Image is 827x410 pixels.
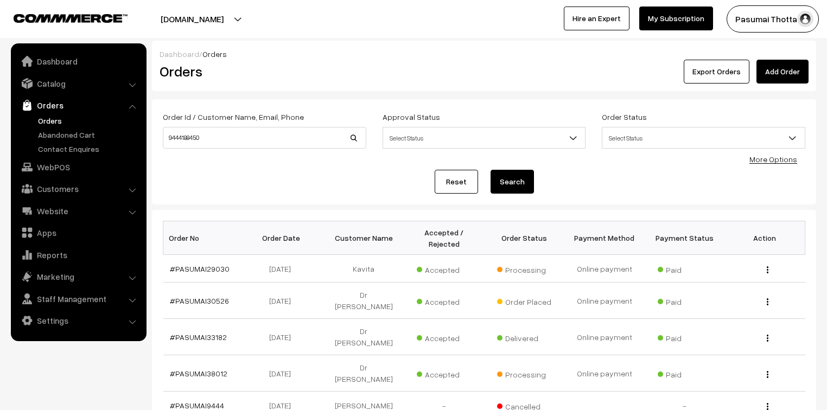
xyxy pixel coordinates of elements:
span: Select Status [383,129,586,148]
a: Apps [14,223,143,242]
img: COMMMERCE [14,14,128,22]
div: / [160,48,809,60]
a: Contact Enquires [35,143,143,155]
label: Order Status [602,111,647,123]
th: Order No [163,221,244,255]
a: Dashboard [14,52,143,71]
span: Paid [658,330,712,344]
a: Settings [14,311,143,330]
th: Accepted / Rejected [404,221,484,255]
span: Paid [658,293,712,307]
span: Processing [497,261,551,276]
th: Payment Status [645,221,725,255]
a: Website [14,201,143,221]
span: Accepted [417,366,471,380]
img: Menu [767,335,768,342]
a: Abandoned Cart [35,129,143,140]
td: Dr [PERSON_NAME] [323,283,404,319]
th: Payment Method [564,221,645,255]
span: Select Status [602,127,805,149]
td: Kavita [323,255,404,283]
a: #PASUMAI9444 [170,401,224,410]
button: Pasumai Thotta… [727,5,819,33]
th: Order Status [484,221,564,255]
th: Customer Name [323,221,404,255]
td: [DATE] [243,355,323,392]
a: Customers [14,179,143,198]
img: Menu [767,298,768,305]
a: Orders [14,95,143,115]
a: #PASUMAI33182 [170,332,227,342]
button: [DOMAIN_NAME] [123,5,262,33]
span: Delivered [497,330,551,344]
a: Reports [14,245,143,265]
img: Menu [767,403,768,410]
span: Accepted [417,261,471,276]
a: Catalog [14,74,143,93]
td: Online payment [564,283,645,319]
h2: Orders [160,63,365,80]
a: Staff Management [14,289,143,309]
a: Reset [435,170,478,194]
span: Select Status [383,127,586,149]
th: Order Date [243,221,323,255]
label: Order Id / Customer Name, Email, Phone [163,111,304,123]
td: [DATE] [243,283,323,319]
span: Accepted [417,293,471,307]
span: Select Status [602,129,805,148]
a: Dashboard [160,49,199,59]
span: Order Placed [497,293,551,307]
a: Orders [35,115,143,126]
a: Marketing [14,267,143,286]
a: #PASUMAI30526 [170,296,229,305]
th: Action [725,221,805,255]
a: Add Order [756,60,809,84]
input: Order Id / Customer Name / Customer Email / Customer Phone [163,127,366,149]
img: Menu [767,371,768,378]
td: Online payment [564,255,645,283]
td: Online payment [564,319,645,355]
img: user [797,11,813,27]
a: My Subscription [639,7,713,30]
span: Paid [658,366,712,380]
a: #PASUMAI29030 [170,264,230,273]
button: Search [491,170,534,194]
td: Dr [PERSON_NAME] [323,355,404,392]
img: Menu [767,266,768,273]
span: Accepted [417,330,471,344]
a: WebPOS [14,157,143,177]
a: COMMMERCE [14,11,109,24]
a: More Options [749,155,797,164]
td: Dr [PERSON_NAME] [323,319,404,355]
span: Orders [202,49,227,59]
span: Paid [658,261,712,276]
a: #PASUMAI38012 [170,369,227,378]
a: Hire an Expert [564,7,629,30]
td: [DATE] [243,319,323,355]
td: Online payment [564,355,645,392]
td: [DATE] [243,255,323,283]
button: Export Orders [684,60,749,84]
span: Processing [497,366,551,380]
label: Approval Status [383,111,440,123]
